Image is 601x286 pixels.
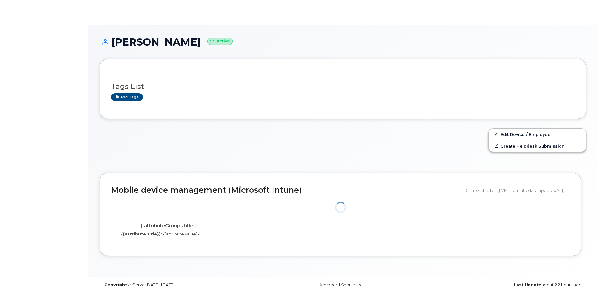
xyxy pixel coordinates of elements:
a: Edit Device / Employee [489,129,586,140]
label: {{attribute.title}}: [121,231,162,237]
h2: Mobile device management (Microsoft Intune) [111,186,459,195]
span: {{attribute.value}} [163,231,199,236]
a: Create Helpdesk Submission [489,140,586,152]
h4: {{attributeGroups.title}} [116,223,221,229]
div: Data fetched at {{ VM.mdmInfo.data.updatedAt }} [464,184,570,196]
small: Active [207,38,233,45]
h3: Tags List [111,83,575,90]
h1: [PERSON_NAME] [100,36,586,47]
a: Add tags [111,93,143,101]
